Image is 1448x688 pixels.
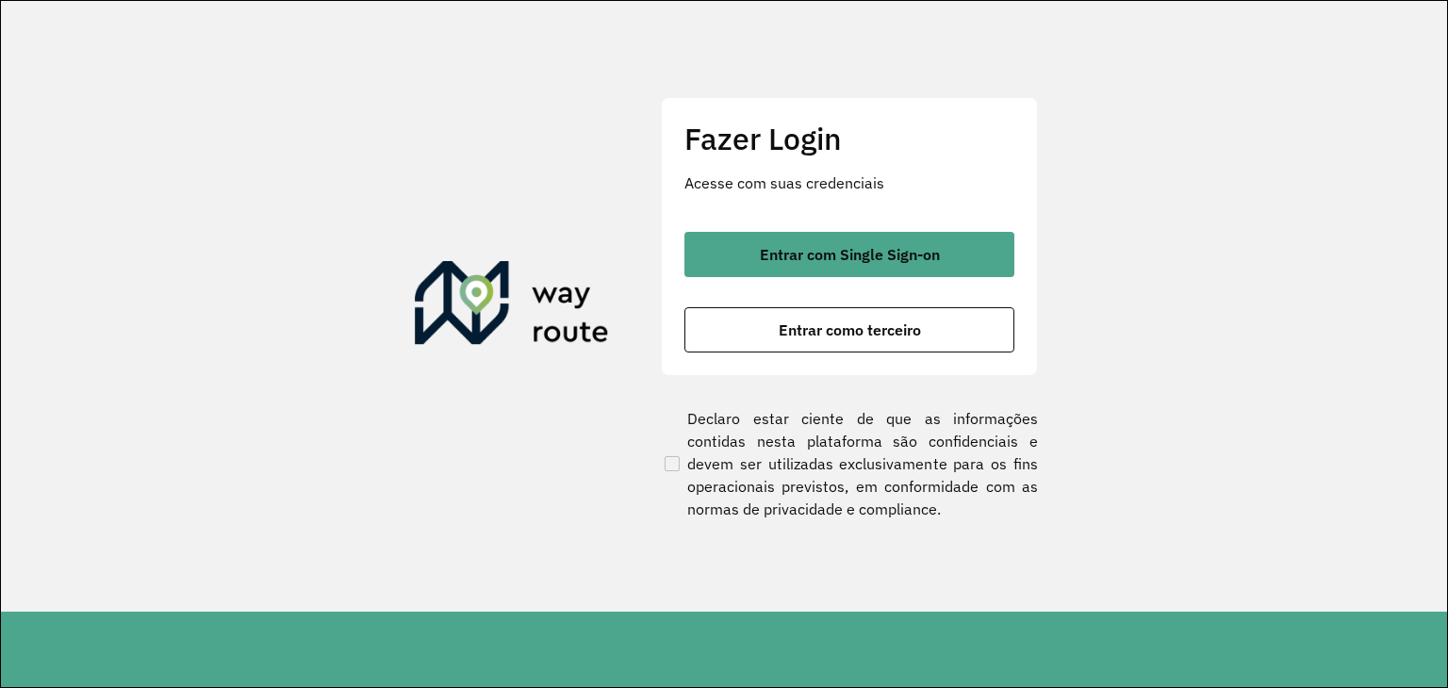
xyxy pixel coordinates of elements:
p: Acesse com suas credenciais [684,172,1014,194]
span: Entrar com Single Sign-on [760,247,940,262]
button: button [684,307,1014,352]
button: button [684,232,1014,277]
h2: Fazer Login [684,121,1014,156]
span: Entrar como terceiro [779,322,921,337]
img: Roteirizador AmbevTech [415,261,609,352]
label: Declaro estar ciente de que as informações contidas nesta plataforma são confidenciais e devem se... [661,407,1038,520]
